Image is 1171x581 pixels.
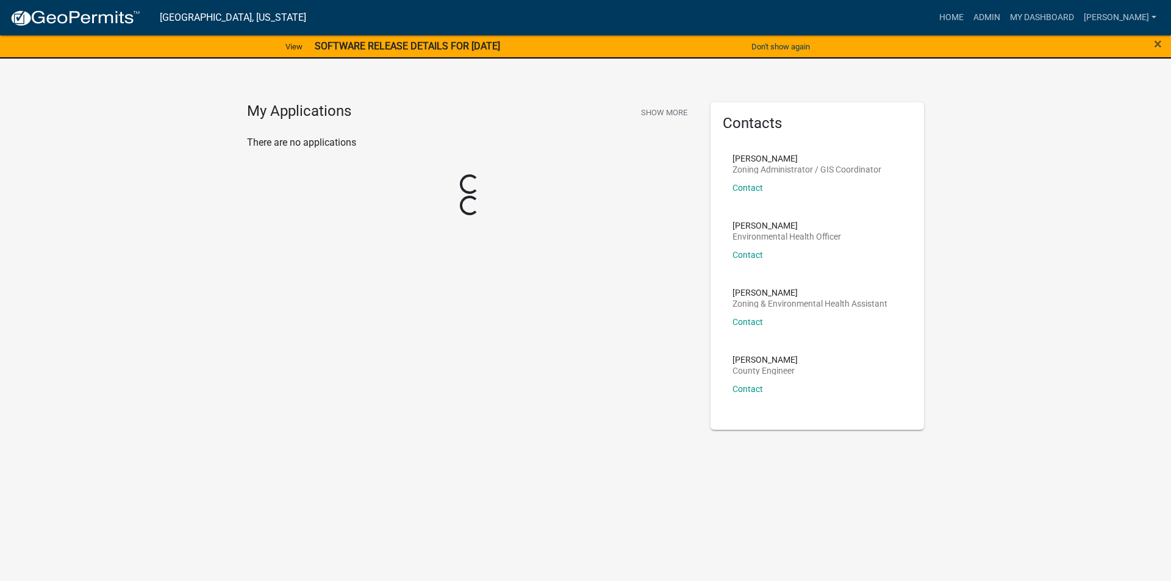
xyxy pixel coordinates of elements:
a: [PERSON_NAME] [1079,6,1161,29]
a: View [281,37,307,57]
p: [PERSON_NAME] [732,288,887,297]
p: [PERSON_NAME] [732,154,881,163]
a: Contact [732,183,763,193]
a: Contact [732,317,763,327]
button: Don't show again [747,37,815,57]
h5: Contacts [723,115,912,132]
a: Admin [969,6,1005,29]
a: Contact [732,250,763,260]
p: Environmental Health Officer [732,232,841,241]
span: × [1154,35,1162,52]
a: Home [934,6,969,29]
strong: SOFTWARE RELEASE DETAILS FOR [DATE] [315,40,500,52]
a: Contact [732,384,763,394]
button: Close [1154,37,1162,51]
h4: My Applications [247,102,351,121]
a: [GEOGRAPHIC_DATA], [US_STATE] [160,7,306,28]
p: [PERSON_NAME] [732,221,841,230]
a: My Dashboard [1005,6,1079,29]
p: Zoning Administrator / GIS Coordinator [732,165,881,174]
button: Show More [636,102,692,123]
p: [PERSON_NAME] [732,355,798,364]
p: There are no applications [247,135,692,150]
p: Zoning & Environmental Health Assistant [732,299,887,308]
p: County Engineer [732,366,798,375]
